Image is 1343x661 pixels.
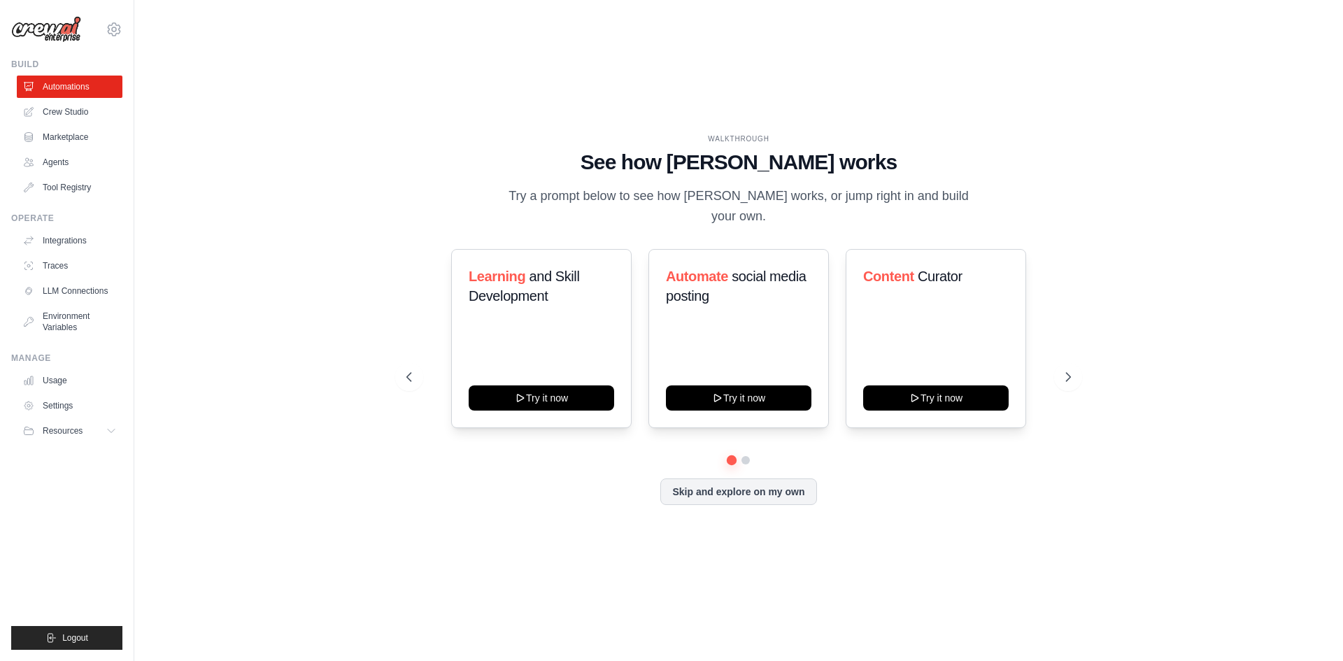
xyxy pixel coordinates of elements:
div: Build [11,59,122,70]
a: Integrations [17,229,122,252]
span: Learning [469,269,525,284]
button: Try it now [666,385,811,411]
button: Skip and explore on my own [660,478,816,505]
img: Logo [11,16,81,43]
button: Try it now [863,385,1009,411]
p: Try a prompt below to see how [PERSON_NAME] works, or jump right in and build your own. [504,186,974,227]
span: Logout [62,632,88,644]
div: WALKTHROUGH [406,134,1071,144]
a: Usage [17,369,122,392]
span: Curator [918,269,962,284]
span: Content [863,269,914,284]
a: Tool Registry [17,176,122,199]
a: Environment Variables [17,305,122,339]
div: Operate [11,213,122,224]
div: Manage [11,353,122,364]
span: and Skill Development [469,269,579,304]
a: Marketplace [17,126,122,148]
a: Crew Studio [17,101,122,123]
a: Traces [17,255,122,277]
a: Automations [17,76,122,98]
button: Logout [11,626,122,650]
a: LLM Connections [17,280,122,302]
h1: See how [PERSON_NAME] works [406,150,1071,175]
span: social media posting [666,269,806,304]
button: Resources [17,420,122,442]
button: Try it now [469,385,614,411]
span: Automate [666,269,728,284]
span: Resources [43,425,83,436]
a: Agents [17,151,122,173]
a: Settings [17,395,122,417]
